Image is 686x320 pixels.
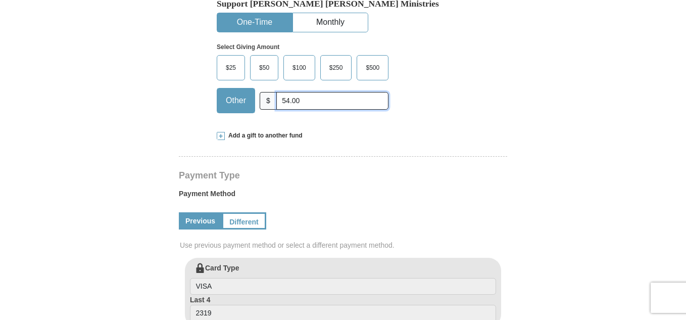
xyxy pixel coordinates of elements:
[225,131,303,140] span: Add a gift to another fund
[190,278,496,295] input: Card Type
[190,263,496,295] label: Card Type
[221,93,251,108] span: Other
[361,60,384,75] span: $500
[217,43,279,51] strong: Select Giving Amount
[179,212,222,230] a: Previous
[324,60,348,75] span: $250
[260,92,277,110] span: $
[217,13,292,32] button: One-Time
[254,60,274,75] span: $50
[287,60,311,75] span: $100
[180,240,508,250] span: Use previous payment method or select a different payment method.
[221,60,241,75] span: $25
[222,212,266,230] a: Different
[179,189,507,204] label: Payment Method
[293,13,368,32] button: Monthly
[179,171,507,179] h4: Payment Type
[276,92,388,110] input: Other Amount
